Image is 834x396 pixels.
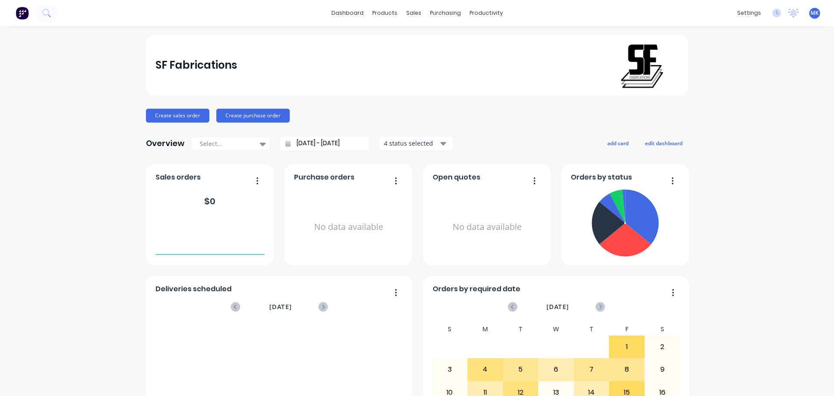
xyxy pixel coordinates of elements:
[368,7,402,20] div: products
[432,323,468,336] div: S
[811,9,819,17] span: MK
[146,109,209,123] button: Create sales order
[269,302,292,312] span: [DATE]
[733,7,765,20] div: settings
[294,186,403,268] div: No data available
[645,359,680,380] div: 9
[538,323,574,336] div: W
[156,172,201,183] span: Sales orders
[574,359,609,380] div: 7
[465,7,507,20] div: productivity
[156,57,237,74] div: SF Fabrications
[433,359,467,380] div: 3
[546,302,569,312] span: [DATE]
[467,323,503,336] div: M
[602,137,634,149] button: add card
[146,135,185,152] div: Overview
[571,172,632,183] span: Orders by status
[204,195,215,208] div: $ 0
[539,359,573,380] div: 6
[645,336,680,358] div: 2
[433,284,520,294] span: Orders by required date
[609,323,645,336] div: F
[16,7,29,20] img: Factory
[503,359,538,380] div: 5
[327,7,368,20] a: dashboard
[384,139,439,148] div: 4 status selected
[433,186,542,268] div: No data available
[468,359,503,380] div: 4
[433,172,480,183] span: Open quotes
[574,323,609,336] div: T
[379,137,453,150] button: 4 status selected
[402,7,426,20] div: sales
[609,336,644,358] div: 1
[426,7,465,20] div: purchasing
[639,137,688,149] button: edit dashboard
[294,172,354,183] span: Purchase orders
[645,323,680,336] div: S
[618,42,667,89] img: SF Fabrications
[609,359,644,380] div: 8
[216,109,290,123] button: Create purchase order
[503,323,539,336] div: T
